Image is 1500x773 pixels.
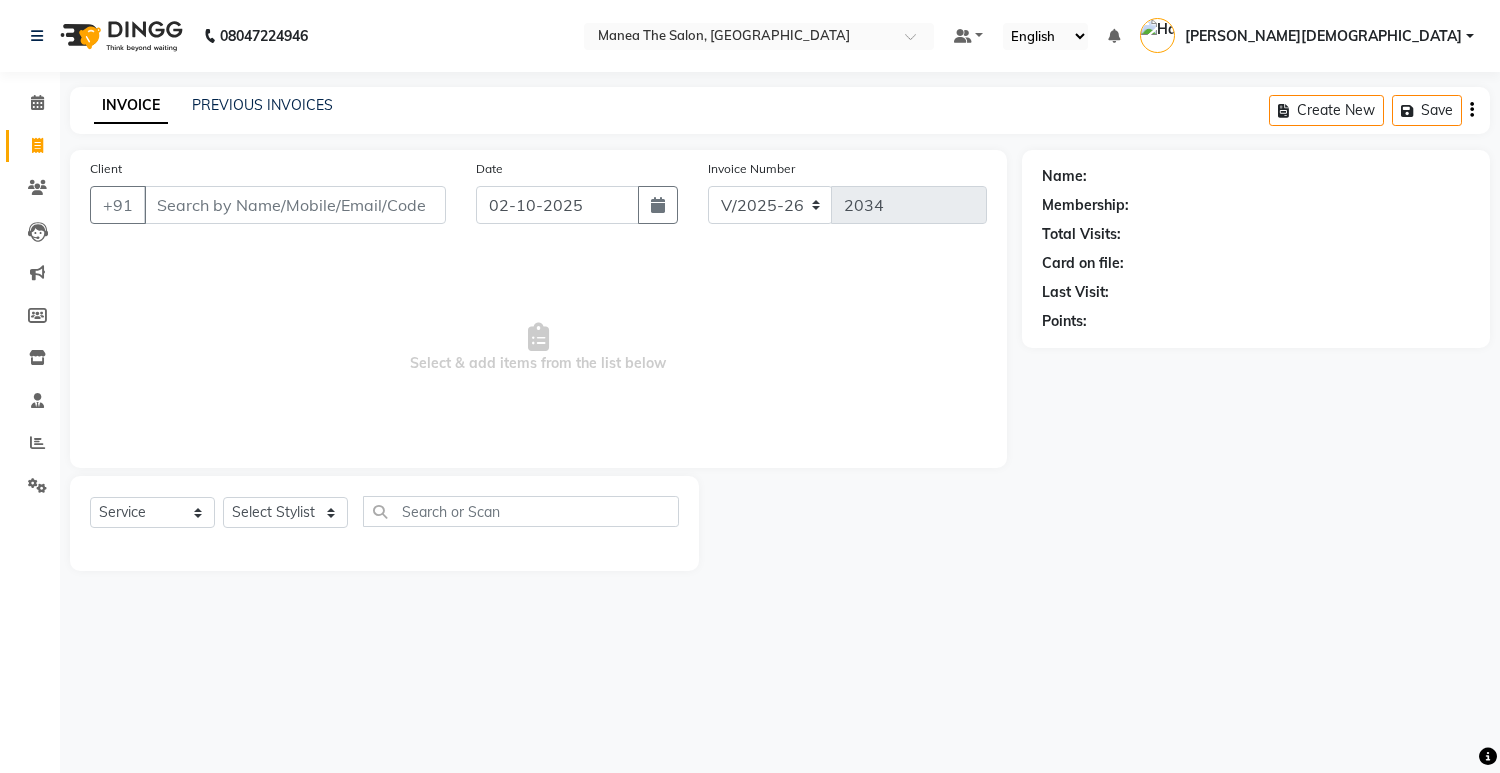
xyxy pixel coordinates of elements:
[220,8,308,64] b: 08047224946
[90,160,122,178] label: Client
[51,8,188,64] img: logo
[90,248,987,448] span: Select & add items from the list below
[144,186,446,224] input: Search by Name/Mobile/Email/Code
[1392,95,1462,126] button: Save
[1042,311,1087,332] div: Points:
[1042,195,1129,216] div: Membership:
[1042,166,1087,187] div: Name:
[90,186,146,224] button: +91
[1042,253,1124,274] div: Card on file:
[1140,18,1175,53] img: Hari Krishna
[1042,282,1109,303] div: Last Visit:
[1269,95,1384,126] button: Create New
[94,88,168,124] a: INVOICE
[476,160,503,178] label: Date
[708,160,795,178] label: Invoice Number
[1185,26,1462,47] span: [PERSON_NAME][DEMOGRAPHIC_DATA]
[1042,224,1121,245] div: Total Visits:
[192,96,333,114] a: PREVIOUS INVOICES
[363,496,679,527] input: Search or Scan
